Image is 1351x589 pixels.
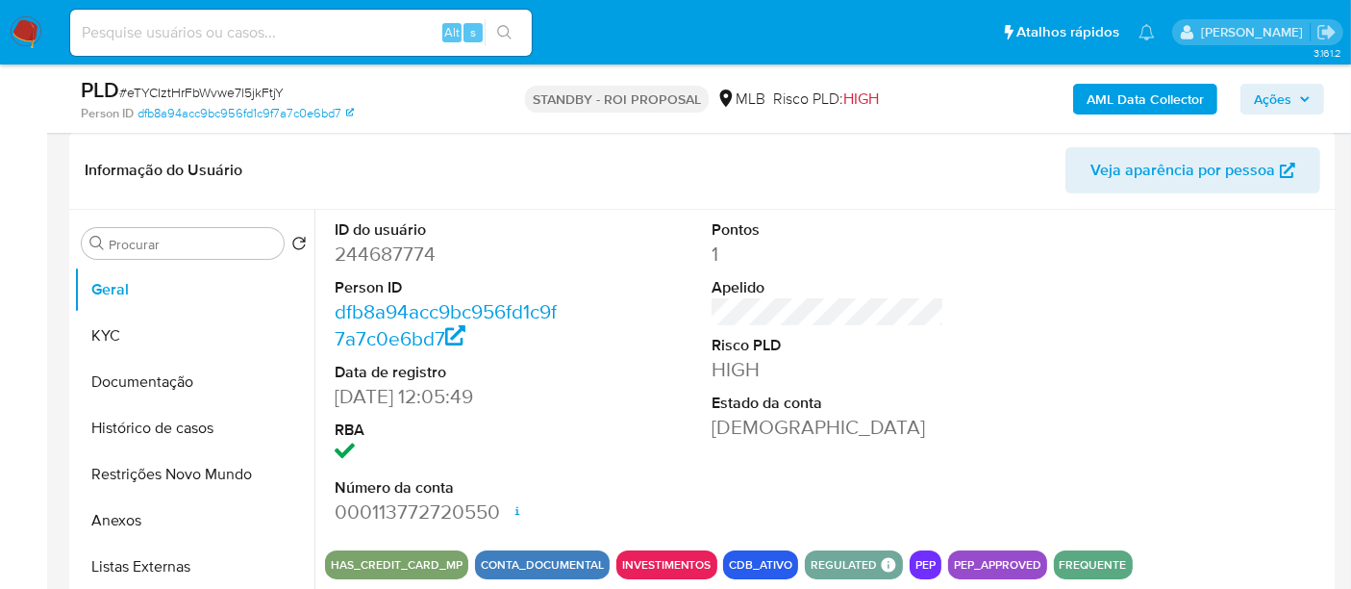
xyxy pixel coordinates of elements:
a: Sair [1316,22,1337,42]
a: dfb8a94acc9bc956fd1c9f7a7c0e6bd7 [335,297,557,352]
button: Ações [1240,84,1324,115]
h1: Informação do Usuário [85,161,242,180]
span: s [470,23,476,41]
button: Histórico de casos [74,405,314,451]
button: KYC [74,313,314,359]
dt: RBA [335,420,567,441]
b: AML Data Collector [1087,84,1204,115]
dt: Pontos [712,219,944,241]
input: Procurar [109,236,276,253]
button: Restrições Novo Mundo [74,451,314,498]
span: Alt [444,23,460,41]
a: Notificações [1138,24,1155,40]
dt: Risco PLD [712,335,944,356]
dd: [DATE] 12:05:49 [335,383,567,410]
dd: 1 [712,241,944,268]
span: HIGH [843,88,879,110]
button: search-icon [485,19,524,46]
dd: HIGH [712,356,944,383]
div: MLB [716,89,765,110]
span: Veja aparência por pessoa [1090,147,1275,193]
dd: 000113772720550 [335,499,567,525]
button: Documentação [74,359,314,405]
dt: Data de registro [335,362,567,383]
b: Person ID [81,105,134,122]
button: AML Data Collector [1073,84,1217,115]
button: Retornar ao pedido padrão [291,236,307,257]
dt: Número da conta [335,477,567,499]
input: Pesquise usuários ou casos... [70,20,532,45]
dd: 244687774 [335,241,567,268]
dt: Person ID [335,277,567,298]
span: Ações [1254,84,1291,115]
button: Anexos [74,498,314,544]
dd: [DEMOGRAPHIC_DATA] [712,414,944,441]
b: PLD [81,74,119,105]
p: STANDBY - ROI PROPOSAL [525,86,709,113]
dt: Apelido [712,277,944,298]
dt: ID do usuário [335,219,567,241]
span: 3.161.2 [1313,45,1341,61]
dt: Estado da conta [712,393,944,414]
button: Geral [74,267,314,313]
p: erico.trevizan@mercadopago.com.br [1201,23,1310,41]
span: Atalhos rápidos [1016,22,1119,42]
button: Procurar [89,236,105,251]
button: Veja aparência por pessoa [1065,147,1320,193]
span: # eTYCIztHrFbWvwe7l5jkFtjY [119,83,284,102]
span: Risco PLD: [773,89,879,110]
a: dfb8a94acc9bc956fd1c9f7a7c0e6bd7 [138,105,354,122]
